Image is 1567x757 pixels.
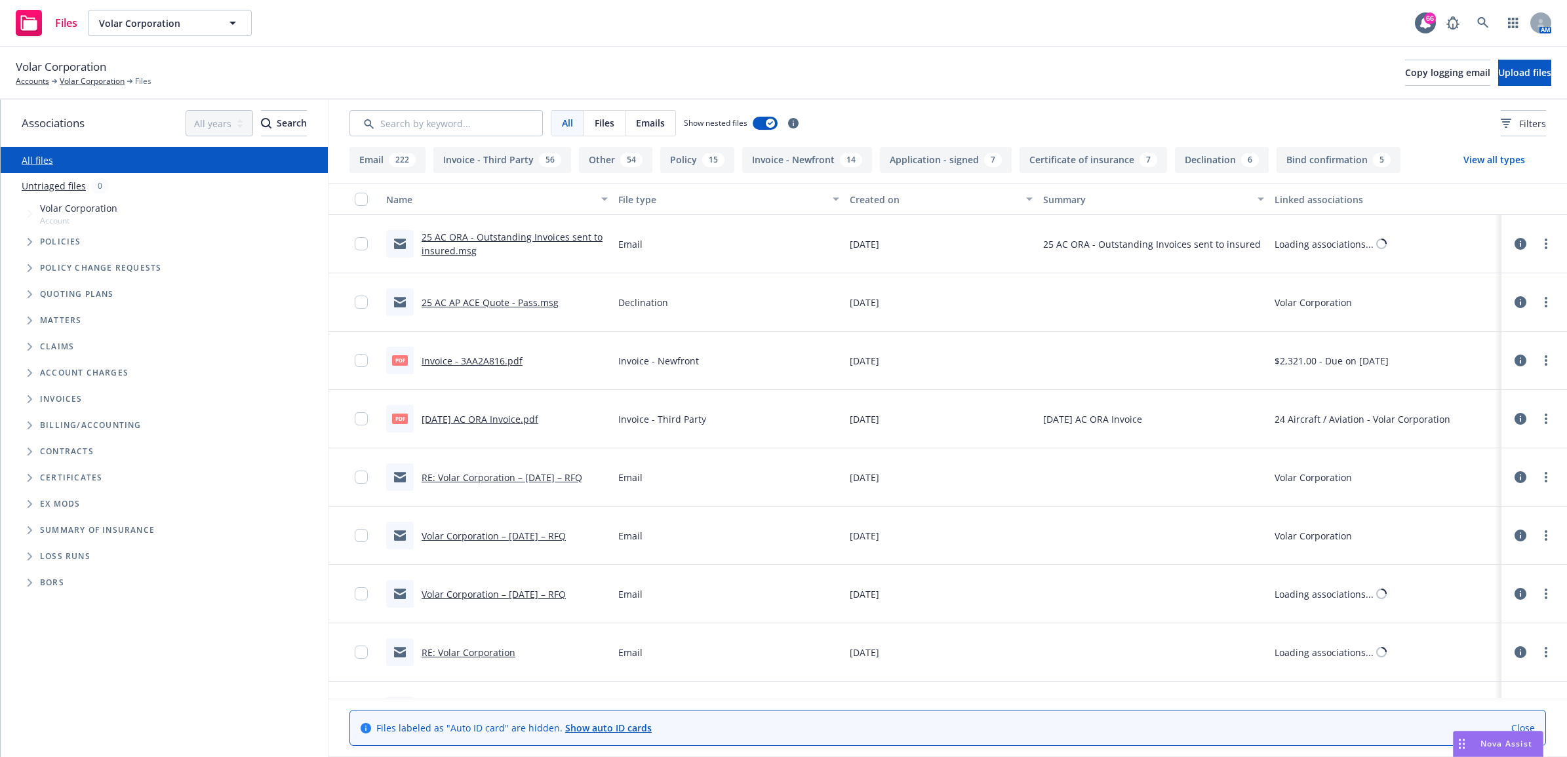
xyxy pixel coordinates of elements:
[636,116,665,130] span: Emails
[618,193,825,206] div: File type
[850,529,879,543] span: [DATE]
[618,529,643,543] span: Email
[1538,353,1554,368] a: more
[1440,10,1466,36] a: Report a Bug
[1275,529,1352,543] div: Volar Corporation
[565,722,652,734] a: Show auto ID cards
[1538,469,1554,485] a: more
[1275,412,1450,426] div: 24 Aircraft / Aviation - Volar Corporation
[1038,184,1270,215] button: Summary
[392,355,408,365] span: pdf
[1275,471,1352,484] div: Volar Corporation
[1454,731,1470,756] div: Drag to move
[1538,411,1554,427] a: more
[1470,10,1496,36] a: Search
[355,193,368,206] input: Select all
[386,193,593,206] div: Name
[355,354,368,367] input: Toggle Row Selected
[742,147,872,173] button: Invoice - Newfront
[392,414,408,423] span: pdf
[376,721,652,735] span: Files labeled as "Auto ID card" are hidden.
[88,10,252,36] button: Volar Corporation
[422,413,538,425] a: [DATE] AC ORA Invoice.pdf
[422,231,603,257] a: 25 AC ORA - Outstanding Invoices sent to insured.msg
[1269,184,1501,215] button: Linked associations
[40,343,74,351] span: Claims
[618,471,643,484] span: Email
[40,201,117,215] span: Volar Corporation
[850,646,879,659] span: [DATE]
[1140,153,1157,167] div: 7
[1538,528,1554,543] a: more
[660,147,734,173] button: Policy
[422,355,523,367] a: Invoice - 3AA2A816.pdf
[355,471,368,484] input: Toggle Row Selected
[539,153,561,167] div: 56
[40,290,114,298] span: Quoting plans
[1275,354,1389,368] div: $2,321.00 - Due on [DATE]
[40,264,161,272] span: Policy change requests
[355,646,368,659] input: Toggle Row Selected
[850,354,879,368] span: [DATE]
[1275,646,1374,659] div: Loading associations...
[618,587,643,601] span: Email
[355,529,368,542] input: Toggle Row Selected
[1511,721,1535,735] a: Close
[613,184,845,215] button: File type
[618,237,643,251] span: Email
[1498,60,1551,86] button: Upload files
[579,147,652,173] button: Other
[389,153,416,167] div: 222
[620,153,643,167] div: 54
[261,110,307,136] button: SearchSearch
[850,471,879,484] span: [DATE]
[562,116,573,130] span: All
[618,296,668,309] span: Declination
[1275,237,1374,251] div: Loading associations...
[349,147,426,173] button: Email
[135,75,151,87] span: Files
[91,178,109,193] div: 0
[1275,193,1496,206] div: Linked associations
[1,199,328,412] div: Tree Example
[1519,117,1546,130] span: Filters
[850,193,1018,206] div: Created on
[422,296,559,309] a: 25 AC AP ACE Quote - Pass.msg
[55,18,77,28] span: Files
[1043,237,1261,251] span: 25 AC ORA - Outstanding Invoices sent to insured
[618,354,699,368] span: Invoice - Newfront
[1500,10,1526,36] a: Switch app
[844,184,1038,215] button: Created on
[618,412,706,426] span: Invoice - Third Party
[1424,12,1436,24] div: 66
[1480,738,1532,749] span: Nova Assist
[40,421,142,429] span: Billing/Accounting
[422,646,515,659] a: RE: Volar Corporation
[40,395,83,403] span: Invoices
[1538,586,1554,602] a: more
[984,153,1002,167] div: 7
[349,110,543,136] input: Search by keyword...
[1538,236,1554,252] a: more
[1020,147,1167,173] button: Certificate of insurance
[1275,587,1374,601] div: Loading associations...
[1538,644,1554,660] a: more
[40,500,80,508] span: Ex Mods
[22,154,53,166] a: All files
[618,646,643,659] span: Email
[684,117,747,128] span: Show nested files
[40,579,64,587] span: BORs
[40,526,155,534] span: Summary of insurance
[355,587,368,600] input: Toggle Row Selected
[880,147,1012,173] button: Application - signed
[40,215,117,226] span: Account
[10,5,83,41] a: Files
[1501,117,1546,130] span: Filters
[595,116,614,130] span: Files
[22,179,86,193] a: Untriaged files
[1043,193,1250,206] div: Summary
[40,553,90,560] span: Loss Runs
[1043,412,1142,426] span: [DATE] AC ORA Invoice
[1405,66,1490,79] span: Copy logging email
[850,587,879,601] span: [DATE]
